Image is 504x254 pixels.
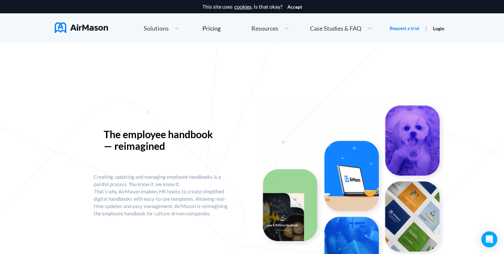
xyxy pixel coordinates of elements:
[234,4,252,10] a: cookies
[425,25,427,31] span: |
[310,25,361,31] span: Case Studies & FAQ
[481,231,497,247] div: Open Intercom Messenger
[104,128,220,152] p: The employee handbook — reimagined
[251,25,278,31] span: Resources
[55,22,108,33] img: AirMason Logo
[433,26,444,31] a: Login
[202,25,221,31] div: Pricing
[390,25,419,32] a: Request a trial
[202,22,221,34] a: Pricing
[287,4,302,10] button: Accept cookies
[144,25,169,31] span: Solutions
[94,173,231,217] p: Creating, updating and managing employee handbooks is a painful process. You know it, we know it....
